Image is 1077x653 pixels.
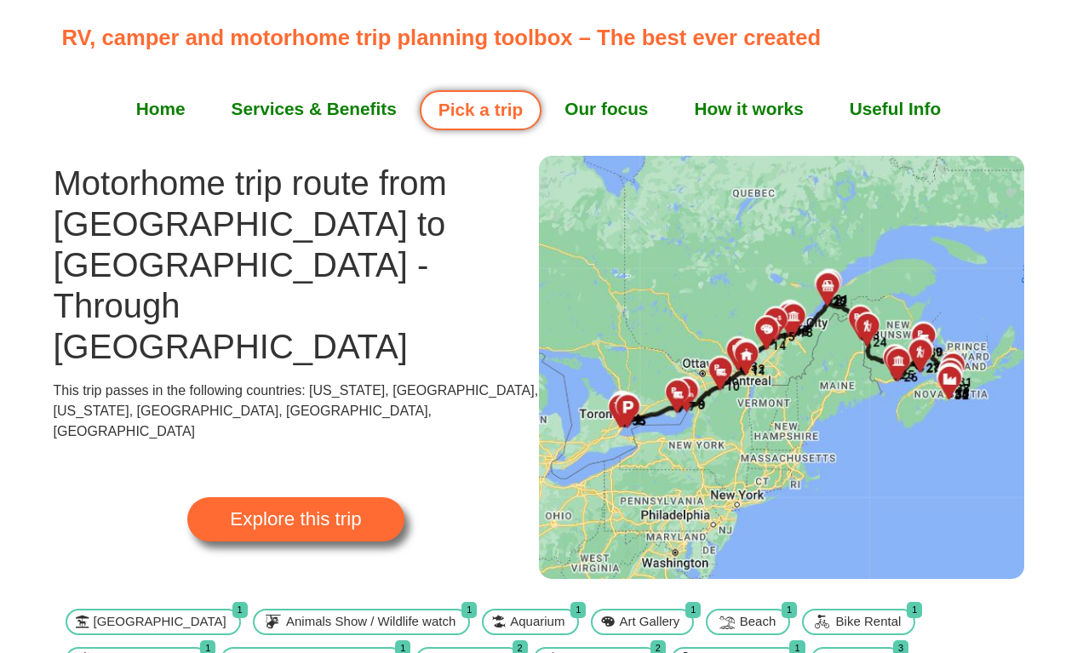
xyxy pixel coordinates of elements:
[907,602,922,618] span: 1
[187,497,404,541] a: Explore this trip
[570,602,586,618] span: 1
[62,88,1016,130] nav: Menu
[209,88,420,130] a: Services & Benefits
[113,88,209,130] a: Home
[230,510,361,529] span: Explore this trip
[54,383,539,438] span: This trip passes in the following countries: [US_STATE], [GEOGRAPHIC_DATA], [US_STATE], [GEOGRAPH...
[671,88,826,130] a: How it works
[420,90,541,130] a: Pick a trip
[232,602,248,618] span: 1
[282,612,460,632] span: Animals Show / Wildlife watch
[506,612,569,632] span: Aquarium
[832,612,906,632] span: Bike Rental
[89,612,231,632] span: [GEOGRAPHIC_DATA]
[615,612,684,632] span: Art Gallery
[685,602,701,618] span: 1
[54,163,539,367] h1: Motorhome trip route from [GEOGRAPHIC_DATA] to [GEOGRAPHIC_DATA] - Through [GEOGRAPHIC_DATA]
[539,156,1024,579] img: Motorhome trip route from Toronto to Halifax - Through Quebec
[62,21,1025,54] p: RV, camper and motorhome trip planning toolbox – The best ever created
[782,602,797,618] span: 1
[736,612,781,632] span: Beach
[827,88,964,130] a: Useful Info
[541,88,671,130] a: Our focus
[461,602,477,618] span: 1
